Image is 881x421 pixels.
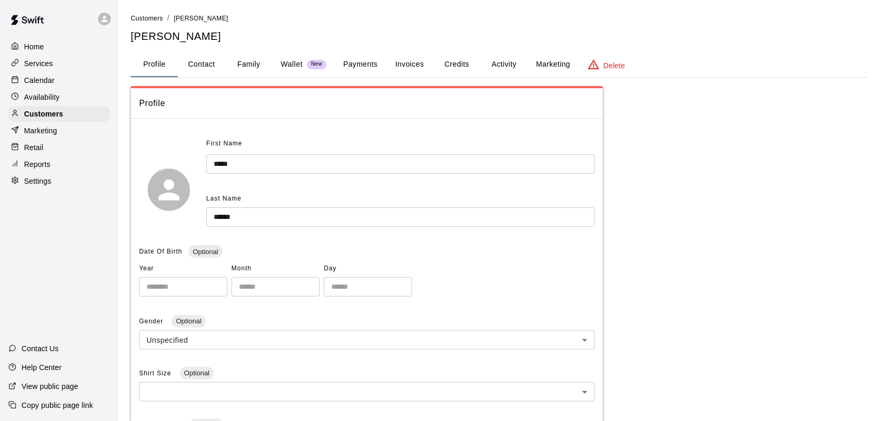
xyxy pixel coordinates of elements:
[139,370,174,377] span: Shirt Size
[386,52,433,77] button: Invoices
[24,176,51,186] p: Settings
[24,142,44,153] p: Retail
[8,106,110,122] a: Customers
[180,369,214,377] span: Optional
[131,29,868,44] h5: [PERSON_NAME]
[131,52,178,77] button: Profile
[307,61,327,68] span: New
[24,159,50,170] p: Reports
[139,318,165,325] span: Gender
[8,173,110,189] a: Settings
[480,52,528,77] button: Activity
[335,52,386,77] button: Payments
[131,13,868,24] nav: breadcrumb
[324,260,412,277] span: Day
[172,317,205,325] span: Optional
[8,56,110,71] a: Services
[131,52,868,77] div: basic tabs example
[8,140,110,155] a: Retail
[528,52,579,77] button: Marketing
[8,72,110,88] a: Calendar
[139,330,595,350] div: Unspecified
[139,260,227,277] span: Year
[22,362,61,373] p: Help Center
[22,343,59,354] p: Contact Us
[225,52,272,77] button: Family
[8,156,110,172] a: Reports
[131,15,163,22] span: Customers
[131,14,163,22] a: Customers
[206,195,242,202] span: Last Name
[604,60,625,71] p: Delete
[178,52,225,77] button: Contact
[24,109,63,119] p: Customers
[24,75,55,86] p: Calendar
[8,89,110,105] a: Availability
[8,123,110,139] a: Marketing
[188,248,222,256] span: Optional
[22,381,78,392] p: View public page
[8,39,110,55] a: Home
[206,135,243,152] span: First Name
[139,248,182,255] span: Date Of Birth
[24,41,44,52] p: Home
[232,260,320,277] span: Month
[24,92,60,102] p: Availability
[174,15,228,22] span: [PERSON_NAME]
[24,125,57,136] p: Marketing
[22,400,93,411] p: Copy public page link
[24,58,53,69] p: Services
[433,52,480,77] button: Credits
[167,13,170,24] li: /
[139,97,595,110] span: Profile
[281,59,303,70] p: Wallet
